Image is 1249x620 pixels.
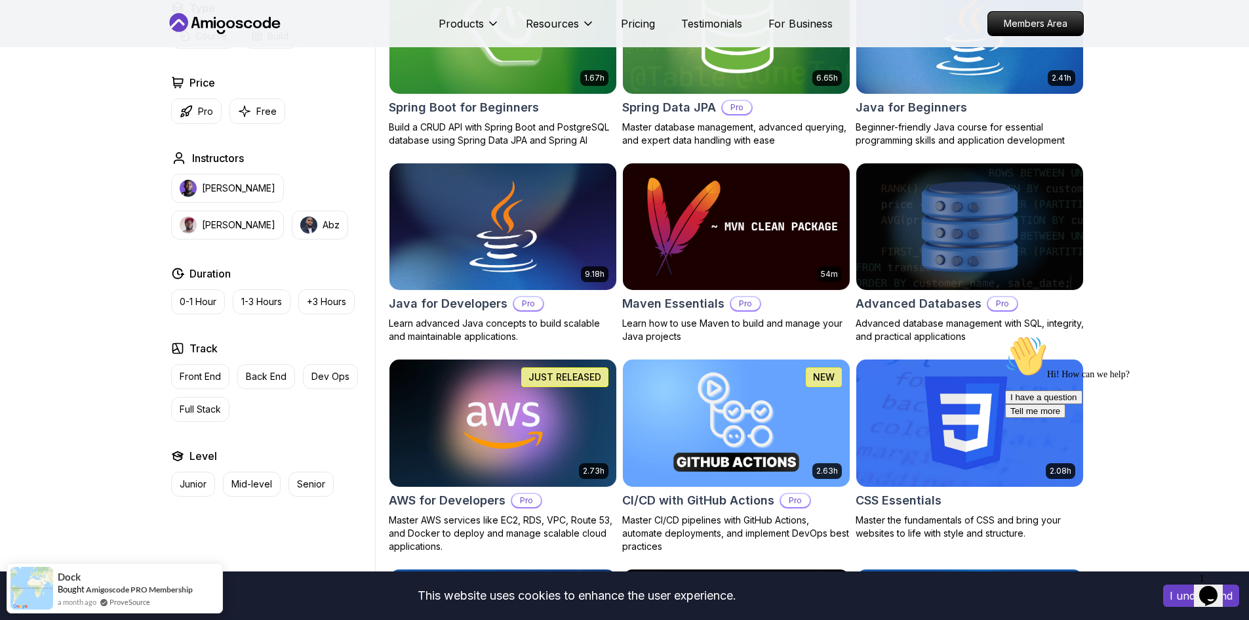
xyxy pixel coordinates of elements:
[5,39,130,49] span: Hi! How can we help?
[202,182,275,195] p: [PERSON_NAME]
[622,163,850,344] a: Maven Essentials card54mMaven EssentialsProLearn how to use Maven to build and manage your Java p...
[58,571,81,583] span: Dock
[622,317,850,343] p: Learn how to use Maven to build and manage your Java projects
[584,73,605,83] p: 1.67h
[622,121,850,147] p: Master database management, advanced querying, and expert data handling with ease
[307,295,346,308] p: +3 Hours
[5,5,241,88] div: 👋Hi! How can we help?I have a questionTell me more
[526,16,595,42] button: Resources
[813,371,835,384] p: NEW
[171,364,229,389] button: Front End
[585,269,605,279] p: 9.18h
[189,266,231,281] h2: Duration
[180,403,221,416] p: Full Stack
[58,596,96,608] span: a month ago
[856,360,1083,487] img: CSS Essentials card
[681,16,742,31] p: Testimonials
[1000,330,1236,561] iframe: chat widget
[512,494,541,507] p: Pro
[856,317,1084,343] p: Advanced database management with SQL, integrity, and practical applications
[623,163,850,291] img: Maven Essentials card
[202,218,275,232] p: [PERSON_NAME]
[171,174,284,203] button: instructor img[PERSON_NAME]
[622,295,724,313] h2: Maven Essentials
[180,180,197,197] img: instructor img
[622,514,850,553] p: Master CI/CD pipelines with GitHub Actions, automate deployments, and implement DevOps best pract...
[256,105,277,118] p: Free
[171,98,222,124] button: Pro
[233,289,290,314] button: 1-3 Hours
[389,163,617,344] a: Java for Developers card9.18hJava for DevelopersProLearn advanced Java concepts to build scalable...
[514,297,543,310] p: Pro
[622,359,850,553] a: CI/CD with GitHub Actions card2.63hNEWCI/CD with GitHub ActionsProMaster CI/CD pipelines with Git...
[856,295,981,313] h2: Advanced Databases
[86,585,193,594] a: Amigoscode PRO Membership
[988,12,1083,35] p: Members Area
[622,98,716,117] h2: Spring Data JPA
[58,584,85,594] span: Bought
[988,297,1017,310] p: Pro
[300,217,317,234] img: instructor img
[856,163,1084,344] a: Advanced Databases cardAdvanced DatabasesProAdvanced database management with SQL, integrity, and...
[816,73,838,83] p: 6.65h
[5,5,47,47] img: :wave:
[180,370,221,383] p: Front End
[526,16,579,31] p: Resources
[303,364,358,389] button: Dev Ops
[1052,73,1071,83] p: 2.41h
[192,150,244,166] h2: Instructors
[10,581,1143,610] div: This website uses cookies to enhance the user experience.
[389,98,539,117] h2: Spring Boot for Beginners
[297,478,325,491] p: Senior
[10,567,53,610] img: provesource social proof notification image
[850,160,1088,293] img: Advanced Databases card
[439,16,484,31] p: Products
[856,491,942,510] h2: CSS Essentials
[180,217,197,234] img: instructor img
[621,16,655,31] a: Pricing
[241,295,282,308] p: 1-3 Hours
[109,596,150,608] a: ProveSource
[171,211,284,239] button: instructor img[PERSON_NAME]
[180,295,216,308] p: 0-1 Hour
[821,269,838,279] p: 54m
[389,121,617,147] p: Build a CRUD API with Spring Boot and PostgreSQL database using Spring Data JPA and Spring AI
[987,11,1084,36] a: Members Area
[311,370,349,383] p: Dev Ops
[189,448,217,464] h2: Level
[198,105,213,118] p: Pro
[298,289,355,314] button: +3 Hours
[731,297,760,310] p: Pro
[1194,568,1236,607] iframe: chat widget
[816,466,838,476] p: 2.63h
[231,478,272,491] p: Mid-level
[189,75,215,91] h2: Price
[5,60,83,74] button: I have a question
[223,472,281,497] button: Mid-level
[246,370,287,383] p: Back End
[856,514,1084,540] p: Master the fundamentals of CSS and bring your websites to life with style and structure.
[189,341,218,356] h2: Track
[323,218,340,232] p: Abz
[856,121,1084,147] p: Beginner-friendly Java course for essential programming skills and application development
[856,98,967,117] h2: Java for Beginners
[622,491,774,510] h2: CI/CD with GitHub Actions
[237,364,295,389] button: Back End
[768,16,833,31] a: For Business
[439,16,500,42] button: Products
[389,514,617,553] p: Master AWS services like EC2, RDS, VPC, Route 53, and Docker to deploy and manage scalable cloud ...
[856,359,1084,540] a: CSS Essentials card2.08hCSS EssentialsMaster the fundamentals of CSS and bring your websites to l...
[5,74,66,88] button: Tell me more
[389,491,506,510] h2: AWS for Developers
[583,466,605,476] p: 2.73h
[171,397,229,422] button: Full Stack
[292,211,348,239] button: instructor imgAbz
[623,360,850,487] img: CI/CD with GitHub Actions card
[781,494,810,507] p: Pro
[171,472,215,497] button: Junior
[389,295,507,313] h2: Java for Developers
[171,289,225,314] button: 0-1 Hour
